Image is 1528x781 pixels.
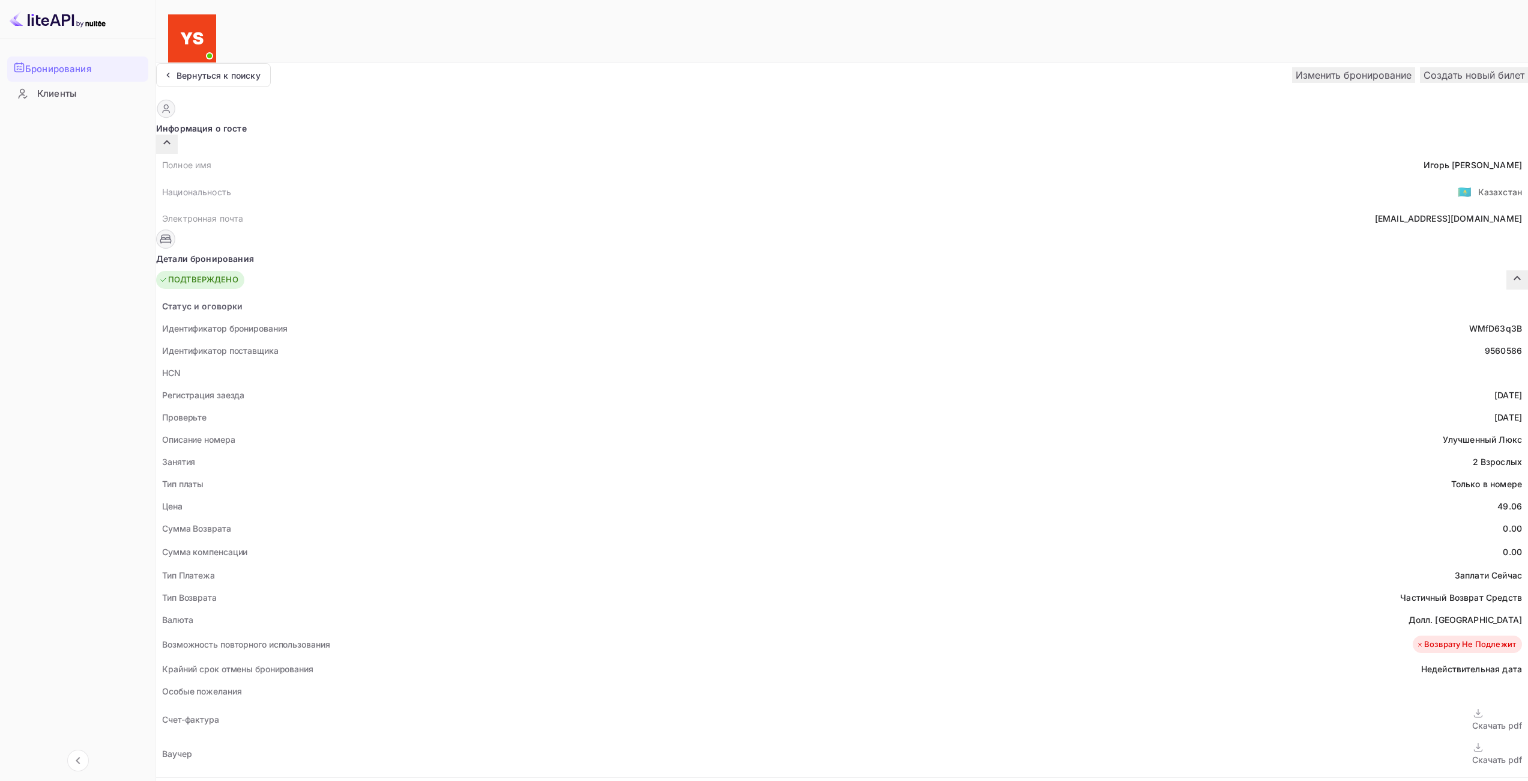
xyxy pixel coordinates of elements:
[162,457,195,467] ya-tr-span: Занятия
[1503,522,1522,535] div: 0.00
[162,749,192,759] ya-tr-span: Ваучер
[168,274,238,286] ya-tr-span: ПОДТВЕРЖДЕНО
[1375,213,1522,223] ya-tr-span: [EMAIL_ADDRESS][DOMAIN_NAME]
[1400,592,1522,603] ya-tr-span: Частичный Возврат Средств
[7,56,148,82] div: Бронирования
[7,82,148,106] div: Клиенты
[162,501,183,511] ya-tr-span: Цена
[162,187,231,197] ya-tr-span: Национальность
[1458,181,1472,202] span: США
[162,523,231,533] ya-tr-span: Сумма Возврата
[156,122,247,135] ya-tr-span: Информация о госте
[162,639,330,649] ya-tr-span: Возможность повторного использования
[1478,187,1522,197] ya-tr-span: Казахстан
[1472,755,1522,765] ya-tr-span: Скачать pdf
[1497,500,1522,512] div: 49.06
[177,70,261,81] ya-tr-span: Вернуться к поиску
[10,10,106,29] img: Логотип LiteAPI
[162,592,217,603] ya-tr-span: Тип Возврата
[162,714,219,725] ya-tr-span: Счет-фактура
[1452,160,1522,170] ya-tr-span: [PERSON_NAME]
[162,368,181,378] ya-tr-span: HCN
[1296,69,1412,81] ya-tr-span: Изменить бронирование
[1420,67,1528,83] button: Создать новый билет
[162,301,243,311] ya-tr-span: Статус и оговорки
[7,82,148,105] a: Клиенты
[1485,344,1522,357] div: 9560586
[156,252,254,265] ya-tr-span: Детали бронирования
[162,323,287,333] ya-tr-span: Идентификатор бронирования
[1472,720,1522,731] ya-tr-span: Скачать pdf
[7,56,148,81] a: Бронирования
[162,615,193,625] ya-tr-span: Валюта
[1424,639,1516,651] ya-tr-span: Возврату не подлежит
[1458,185,1472,198] ya-tr-span: 🇰🇿
[1451,479,1522,489] ya-tr-span: Только в номере
[162,570,215,580] ya-tr-span: Тип Платежа
[162,434,235,445] ya-tr-span: Описание номера
[162,547,247,557] ya-tr-span: Сумма компенсации
[1443,434,1522,445] ya-tr-span: Улучшенный Люкс
[162,686,241,696] ya-tr-span: Особые пожелания
[162,479,204,489] ya-tr-span: Тип платы
[1409,615,1522,625] ya-tr-span: Долл. [GEOGRAPHIC_DATA]
[162,160,212,170] ya-tr-span: Полное имя
[162,664,313,674] ya-tr-span: Крайний срок отмены бронирования
[1469,323,1522,333] ya-tr-span: WMfD63q3B
[168,14,216,62] img: Служба Поддержки Яндекса
[1494,411,1522,424] div: [DATE]
[1424,160,1449,170] ya-tr-span: Игорь
[1292,67,1415,83] button: Изменить бронирование
[1494,389,1522,401] div: [DATE]
[1424,69,1524,81] ya-tr-span: Создать новый билет
[1455,570,1522,580] ya-tr-span: Заплати Сейчас
[162,390,244,400] ya-tr-span: Регистрация заезда
[162,412,207,422] ya-tr-span: Проверьте
[1421,664,1522,674] ya-tr-span: Недействительная дата
[162,213,244,223] ya-tr-span: Электронная почта
[37,87,76,101] ya-tr-span: Клиенты
[1473,457,1523,467] ya-tr-span: 2 Взрослых
[162,345,279,356] ya-tr-span: Идентификатор поставщика
[1503,545,1522,558] div: 0.00
[25,62,91,76] ya-tr-span: Бронирования
[67,750,89,771] button: Свернуть навигацию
